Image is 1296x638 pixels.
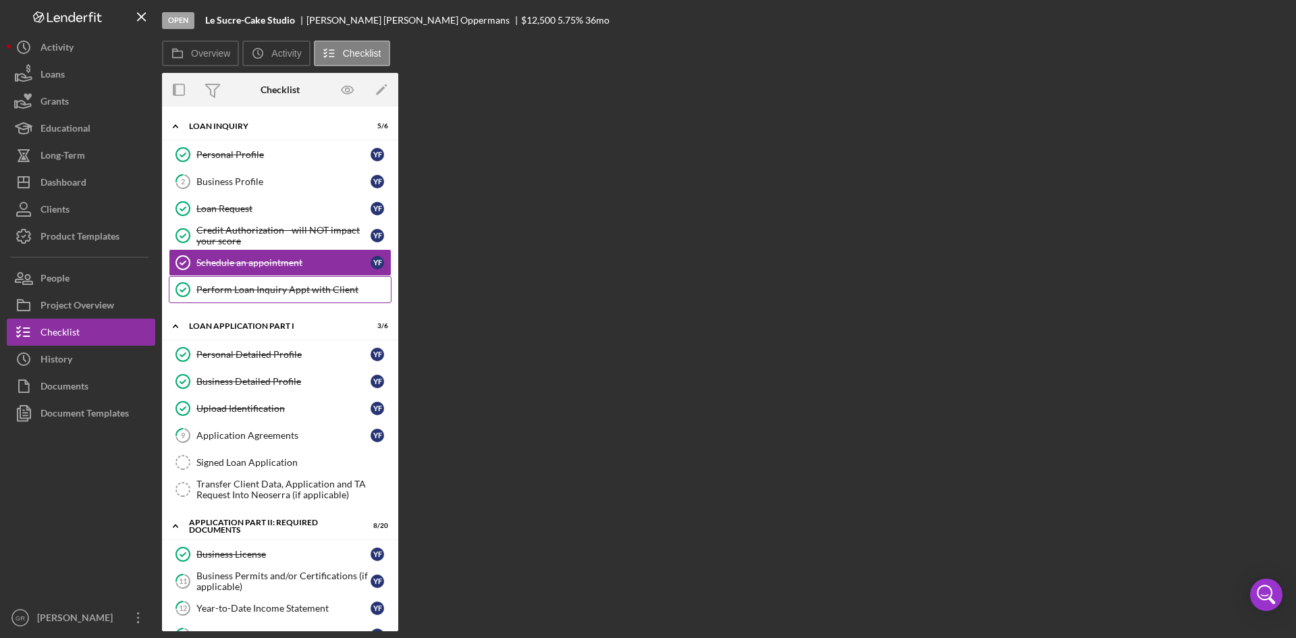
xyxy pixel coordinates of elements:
[162,41,239,66] button: Overview
[40,319,80,349] div: Checklist
[169,395,391,422] a: Upload IdentificationYF
[242,41,310,66] button: Activity
[585,15,610,26] div: 36 mo
[40,346,72,376] div: History
[169,449,391,476] a: Signed Loan Application
[7,346,155,373] button: History
[371,375,384,388] div: Y F
[169,195,391,222] a: Loan RequestYF
[306,15,521,26] div: [PERSON_NAME] [PERSON_NAME] Oppermans
[169,341,391,368] a: Personal Detailed ProfileYF
[34,604,122,635] div: [PERSON_NAME]
[40,61,65,91] div: Loans
[7,34,155,61] button: Activity
[371,229,384,242] div: Y F
[40,223,119,253] div: Product Templates
[7,400,155,427] button: Document Templates
[196,284,391,295] div: Perform Loan Inquiry Appt with Client
[7,142,155,169] button: Long-Term
[7,319,155,346] button: Checklist
[191,48,230,59] label: Overview
[40,142,85,172] div: Long-Term
[40,292,114,322] div: Project Overview
[196,149,371,160] div: Personal Profile
[371,402,384,415] div: Y F
[169,368,391,395] a: Business Detailed ProfileYF
[169,168,391,195] a: 2Business ProfileYF
[205,15,295,26] b: Le Sucre-Cake Studio
[196,479,391,500] div: Transfer Client Data, Application and TA Request Into Neoserra (if applicable)
[179,604,187,612] tspan: 12
[196,176,371,187] div: Business Profile
[40,169,86,199] div: Dashboard
[196,570,371,592] div: Business Permits and/or Certifications (if applicable)
[364,522,388,530] div: 8 / 20
[181,431,186,440] tspan: 9
[7,88,155,115] button: Grants
[271,48,301,59] label: Activity
[196,603,371,614] div: Year-to-Date Income Statement
[40,400,129,430] div: Document Templates
[7,223,155,250] button: Product Templates
[169,541,391,568] a: Business LicenseYF
[169,249,391,276] a: Schedule an appointmentYF
[40,34,74,64] div: Activity
[7,604,155,631] button: GR[PERSON_NAME]
[364,322,388,330] div: 3 / 6
[7,292,155,319] button: Project Overview
[196,257,371,268] div: Schedule an appointment
[371,348,384,361] div: Y F
[371,602,384,615] div: Y F
[7,169,155,196] button: Dashboard
[521,14,556,26] span: $12,500
[16,614,25,622] text: GR
[261,84,300,95] div: Checklist
[179,577,187,585] tspan: 11
[7,115,155,142] button: Educational
[343,48,381,59] label: Checklist
[314,41,390,66] button: Checklist
[196,430,371,441] div: Application Agreements
[371,202,384,215] div: Y F
[169,222,391,249] a: Credit Authorization - will NOT impact your scoreYF
[40,196,70,226] div: Clients
[169,422,391,449] a: 9Application AgreementsYF
[7,196,155,223] button: Clients
[169,141,391,168] a: Personal ProfileYF
[371,148,384,161] div: Y F
[40,265,70,295] div: People
[189,519,354,534] div: Application Part II: Required Documents
[40,373,88,403] div: Documents
[162,12,194,29] div: Open
[371,256,384,269] div: Y F
[169,476,391,503] a: Transfer Client Data, Application and TA Request Into Neoserra (if applicable)
[189,322,354,330] div: Loan Application Part I
[558,15,583,26] div: 5.75 %
[371,175,384,188] div: Y F
[169,568,391,595] a: 11Business Permits and/or Certifications (if applicable)YF
[40,115,90,145] div: Educational
[196,349,371,360] div: Personal Detailed Profile
[371,575,384,588] div: Y F
[7,373,155,400] button: Documents
[196,457,391,468] div: Signed Loan Application
[196,203,371,214] div: Loan Request
[1250,579,1282,611] div: Open Intercom Messenger
[371,548,384,561] div: Y F
[7,265,155,292] button: People
[7,61,155,88] button: Loans
[196,225,371,246] div: Credit Authorization - will NOT impact your score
